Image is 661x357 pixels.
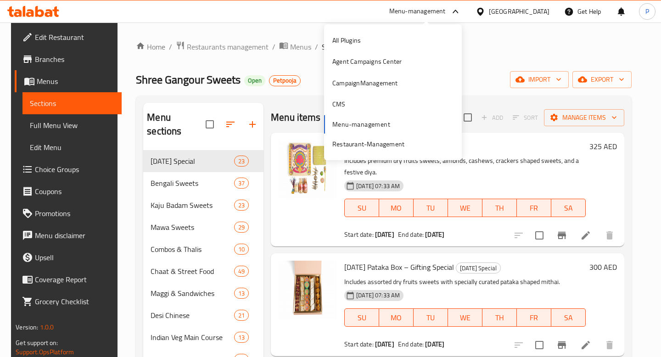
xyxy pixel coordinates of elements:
[521,201,548,215] span: FR
[143,172,263,194] div: Bengali Sweets37
[147,111,206,138] h2: Menu sections
[235,157,248,166] span: 23
[555,311,582,324] span: SA
[244,77,265,84] span: Open
[15,26,121,48] a: Edit Restaurant
[30,120,114,131] span: Full Menu View
[383,311,410,324] span: MO
[143,282,263,304] div: Maggi & Sandwiches13
[176,41,269,53] a: Restaurants management
[452,311,479,324] span: WE
[35,252,114,263] span: Upsell
[332,35,361,45] div: All Plugins
[35,164,114,175] span: Choice Groups
[151,332,234,343] span: Indian Veg Main Course
[234,156,249,167] div: items
[417,311,444,324] span: TU
[269,77,300,84] span: Petpooja
[425,338,444,350] b: [DATE]
[486,201,513,215] span: TH
[555,201,582,215] span: SA
[332,78,398,88] div: CampaignManagement
[290,41,311,52] span: Menus
[572,71,632,88] button: export
[599,224,621,246] button: delete
[517,74,561,85] span: import
[599,334,621,356] button: delete
[143,304,263,326] div: Desi Chinese21
[15,246,121,268] a: Upsell
[425,229,444,240] b: [DATE]
[35,186,114,197] span: Coupons
[580,340,591,351] a: Edit menu item
[551,308,586,327] button: SA
[35,274,114,285] span: Coverage Report
[375,338,394,350] b: [DATE]
[344,276,586,288] p: Includes assorted dry fruits sweets with specially curated pataka shaped mithai.
[169,41,172,52] li: /
[151,222,234,233] span: Mawa Sweets
[37,76,114,87] span: Menus
[271,111,321,124] h2: Menu items
[551,224,573,246] button: Branch-specific-item
[278,261,337,319] img: Diwali Pataka Box – Gifting Special
[15,224,121,246] a: Menu disclaimer
[234,200,249,211] div: items
[348,201,375,215] span: SU
[143,194,263,216] div: Kaju Badam Sweets23
[187,41,269,52] span: Restaurants management
[353,291,403,300] span: [DATE] 07:33 AM
[417,201,444,215] span: TU
[151,266,234,277] span: Chaat & Street Food
[143,238,263,260] div: Combos & Thalis10
[353,182,403,190] span: [DATE] 07:33 AM
[151,288,234,299] span: Maggi & Sandwiches
[278,140,337,199] img: Utsav Box
[332,99,346,109] div: CMS
[15,290,121,312] a: Grocery Checklist
[375,229,394,240] b: [DATE]
[35,54,114,65] span: Branches
[15,70,121,92] a: Menus
[143,216,263,238] div: Mawa Sweets29
[517,308,551,327] button: FR
[272,41,275,52] li: /
[486,311,513,324] span: TH
[151,200,234,211] span: Kaju Badam Sweets
[332,139,404,149] div: Restaurant-Management
[530,226,549,245] span: Select to update
[448,308,482,327] button: WE
[452,201,479,215] span: WE
[332,56,402,67] div: Agent Campaigns Center
[234,332,249,343] div: items
[22,114,121,136] a: Full Menu View
[136,41,631,53] nav: breadcrumb
[15,202,121,224] a: Promotions
[344,338,374,350] span: Start date:
[510,71,569,88] button: import
[151,178,234,189] span: Bengali Sweets
[234,178,249,189] div: items
[35,208,114,219] span: Promotions
[30,142,114,153] span: Edit Menu
[244,75,265,86] div: Open
[143,260,263,282] div: Chaat & Street Food49
[235,201,248,210] span: 23
[151,244,234,255] div: Combos & Thalis
[40,321,54,333] span: 1.0.0
[517,199,551,217] button: FR
[482,308,517,327] button: TH
[398,338,424,350] span: End date:
[580,230,591,241] a: Edit menu item
[645,6,649,17] span: P
[15,48,121,70] a: Branches
[234,288,249,299] div: items
[235,179,248,188] span: 37
[414,308,448,327] button: TU
[551,334,573,356] button: Branch-specific-item
[143,150,263,172] div: [DATE] Special23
